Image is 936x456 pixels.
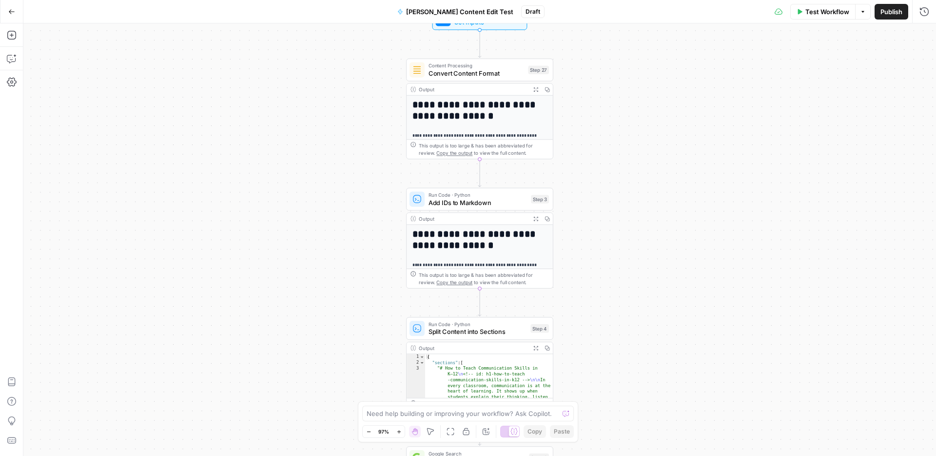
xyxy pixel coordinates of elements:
[478,289,481,316] g: Edge from step_3 to step_4
[406,7,553,30] div: Set Inputs
[419,85,527,93] div: Output
[524,425,546,438] button: Copy
[478,30,481,57] g: Edge from start to step_27
[790,4,855,20] button: Test Workflow
[554,427,570,436] span: Paste
[429,327,527,336] span: Split Content into Sections
[530,324,549,333] div: Step 4
[407,354,425,360] div: 1
[429,320,527,328] span: Run Code · Python
[419,360,425,366] span: Toggle code folding, rows 2 through 4
[531,195,549,204] div: Step 3
[406,7,513,17] span: [PERSON_NAME] Content Edit Test
[419,215,527,223] div: Output
[436,280,472,286] span: Copy the output
[412,65,422,74] img: o3r9yhbrn24ooq0tey3lueqptmfj
[391,4,519,20] button: [PERSON_NAME] Content Edit Test
[419,344,527,352] div: Output
[527,427,542,436] span: Copy
[378,428,389,435] span: 97%
[429,68,525,78] span: Convert Content Format
[429,62,525,70] span: Content Processing
[419,400,549,415] div: This output is too large & has been abbreviated for review. to view the full content.
[454,17,501,26] span: Set Inputs
[805,7,849,17] span: Test Workflow
[550,425,574,438] button: Paste
[429,191,527,199] span: Run Code · Python
[407,360,425,366] div: 2
[406,317,553,417] div: Run Code · PythonSplit Content into SectionsStep 4Output{ "sections":[ "# How to Teach Communicat...
[880,7,902,17] span: Publish
[528,65,549,74] div: Step 27
[526,7,540,16] span: Draft
[478,418,481,445] g: Edge from step_4 to step_10
[419,354,425,360] span: Toggle code folding, rows 1 through 5
[419,271,549,286] div: This output is too large & has been abbreviated for review. to view the full content.
[478,159,481,187] g: Edge from step_27 to step_3
[419,142,549,157] div: This output is too large & has been abbreviated for review. to view the full content.
[429,198,527,207] span: Add IDs to Markdown
[436,150,472,156] span: Copy the output
[875,4,908,20] button: Publish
